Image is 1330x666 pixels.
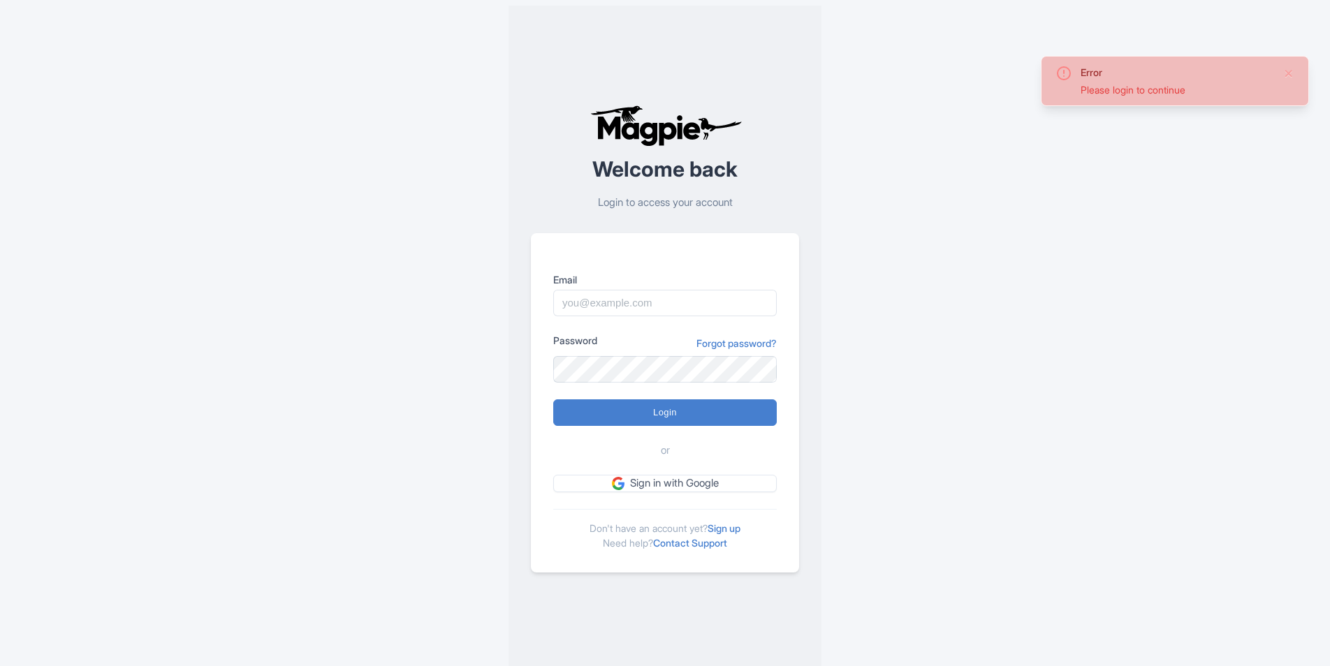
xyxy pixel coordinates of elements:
[661,443,670,459] span: or
[553,509,777,550] div: Don't have an account yet? Need help?
[1081,82,1272,97] div: Please login to continue
[553,399,777,426] input: Login
[531,195,799,211] p: Login to access your account
[553,272,777,287] label: Email
[696,336,777,350] a: Forgot password?
[553,290,777,316] input: you@example.com
[1283,65,1294,82] button: Close
[612,477,624,489] img: google.svg
[553,333,597,348] label: Password
[531,158,799,181] h2: Welcome back
[1081,65,1272,80] div: Error
[553,475,777,492] a: Sign in with Google
[653,537,727,549] a: Contact Support
[587,105,744,147] img: logo-ab69f6fb50320c5b225c76a69d11143b.png
[708,522,740,534] a: Sign up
